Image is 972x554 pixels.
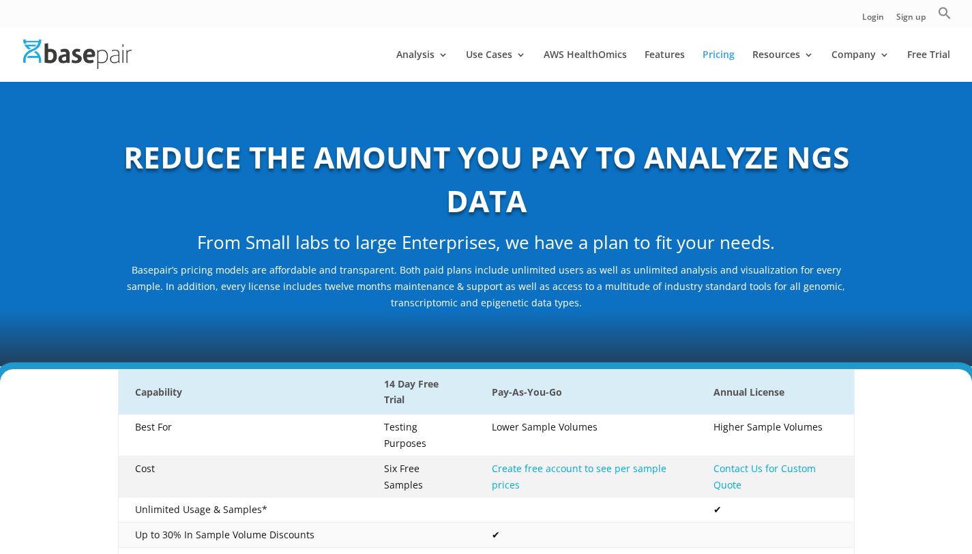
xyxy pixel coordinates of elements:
[23,40,132,69] img: Basepair
[904,486,956,538] iframe: To enrich screen reader interactions, please activate Accessibility in Grammarly extension settings
[123,136,849,221] b: REDUCE THE AMOUNT YOU PAY TO ANALYZE NGS DATA
[645,50,685,82] a: Features
[396,50,448,82] a: Analysis
[938,6,952,20] svg: Search
[475,523,697,548] td: ✔
[938,6,952,27] a: Search Icon Link
[703,50,735,82] a: Pricing
[544,50,627,82] a: AWS HealthOmics
[475,369,697,415] th: Pay-As-You-Go
[118,369,368,415] th: Capability
[127,263,845,309] span: Basepair’s pricing models are affordable and transparent. Both paid plans include unlimited users...
[697,415,854,456] td: Higher Sample Volumes
[697,497,854,523] td: ✔
[368,415,475,456] td: Testing Purposes
[118,523,368,548] td: Up to 30% In Sample Volume Discounts
[118,497,368,523] td: Unlimited Usage & Samples*
[896,13,926,27] a: Sign up
[492,462,666,491] a: Create free account to see per sample prices
[368,456,475,497] td: Six Free Samples
[118,230,855,263] h2: From Small labs to large Enterprises, we have a plan to fit your needs.
[862,13,884,27] a: Login
[713,462,816,491] a: Contact Us for Custom Quote
[831,50,889,82] a: Company
[752,50,814,82] a: Resources
[466,50,526,82] a: Use Cases
[118,415,368,456] td: Best For
[368,369,475,415] th: 14 Day Free Trial
[118,456,368,497] td: Cost
[697,369,854,415] th: Annual License
[475,415,697,456] td: Lower Sample Volumes
[907,50,950,82] a: Free Trial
